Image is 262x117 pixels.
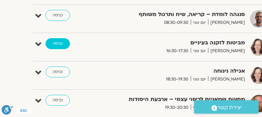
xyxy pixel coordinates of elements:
span: יום שני [191,47,208,55]
span: [PERSON_NAME] [208,47,245,55]
span: יצירת קשר [217,103,242,112]
a: כניסה [45,95,70,106]
span: 19:30-20:30 [163,104,191,111]
a: כניסה [45,10,70,21]
a: כניסה [45,38,70,49]
span: [PERSON_NAME] [208,19,245,26]
a: יצירת קשר [194,100,259,114]
strong: אכילה נינוחה [126,67,245,76]
a: כניסה [45,67,70,77]
span: 18:30-19:30 [164,76,191,83]
span: יום שני [191,76,208,83]
strong: סנגהה לומדת – קריאה, שיח ותרגול משותף [126,10,245,19]
span: [PERSON_NAME] [208,76,245,83]
span: 16:30-17:30 [164,47,191,55]
span: יום שני [191,19,208,26]
strong: מביטות לזקנה בעיניים [126,38,245,47]
span: 08:30-09:30 [162,19,191,26]
strong: מסעות שמאניים לריפוי עצמי – ארבעת היסודות [126,95,245,104]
